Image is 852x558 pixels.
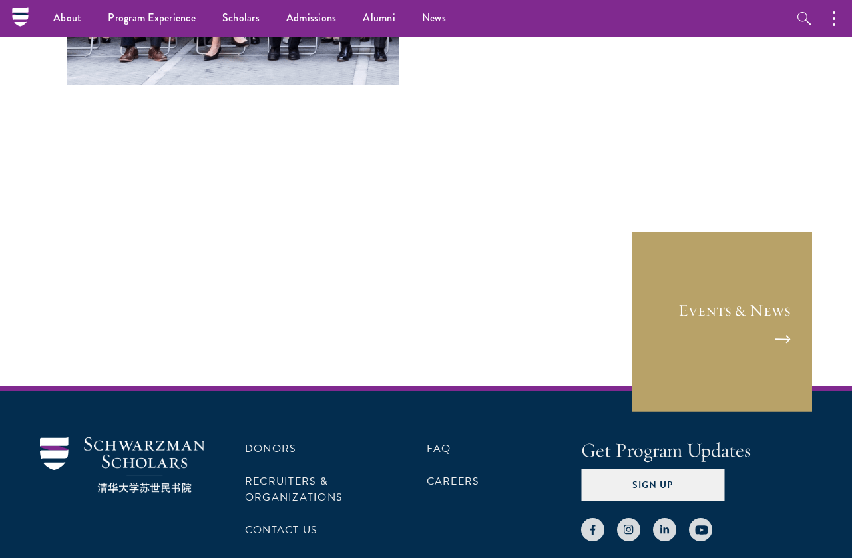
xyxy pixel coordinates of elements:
[40,437,205,493] img: Schwarzman Scholars
[581,469,724,501] button: Sign Up
[427,473,480,489] a: Careers
[245,522,318,538] a: Contact Us
[245,473,343,505] a: Recruiters & Organizations
[427,441,451,457] a: FAQ
[581,437,812,464] h4: Get Program Updates
[632,232,812,412] a: Events & News
[245,441,296,457] a: Donors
